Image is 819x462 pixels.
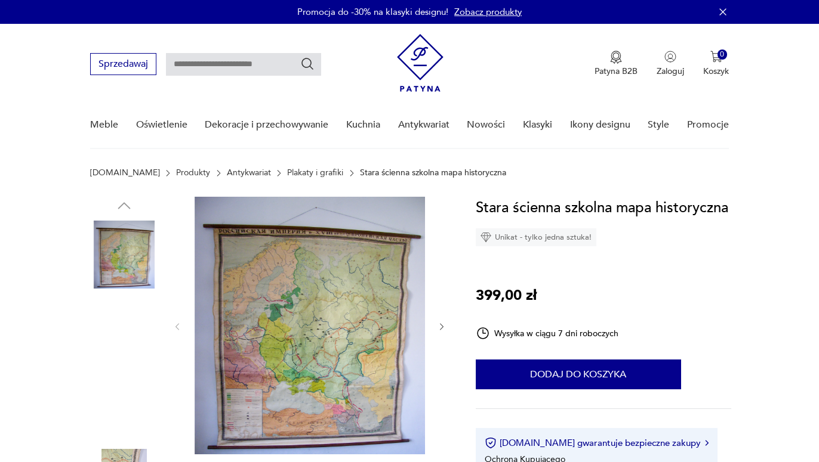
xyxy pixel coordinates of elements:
[467,102,505,148] a: Nowości
[664,51,676,63] img: Ikonka użytkownika
[648,102,669,148] a: Style
[705,440,709,446] img: Ikona strzałki w prawo
[90,102,118,148] a: Meble
[90,61,156,69] a: Sprzedawaj
[300,57,315,71] button: Szukaj
[176,168,210,178] a: Produkty
[454,6,522,18] a: Zobacz produkty
[136,102,187,148] a: Oświetlenie
[481,232,491,243] img: Ikona diamentu
[710,51,722,63] img: Ikona koszyka
[227,168,271,178] a: Antykwariat
[703,51,729,77] button: 0Koszyk
[476,228,596,246] div: Unikat - tylko jedna sztuka!
[610,51,622,64] img: Ikona medalu
[90,373,158,441] img: Zdjęcie produktu Stara ścienna szkolna mapa historyczna
[287,168,343,178] a: Plakaty i grafiki
[297,6,448,18] p: Promocja do -30% na klasyki designu!
[90,221,158,289] img: Zdjęcie produktu Stara ścienna szkolna mapa historyczna
[595,51,638,77] button: Patyna B2B
[476,359,681,389] button: Dodaj do koszyka
[90,297,158,365] img: Zdjęcie produktu Stara ścienna szkolna mapa historyczna
[195,197,425,454] img: Zdjęcie produktu Stara ścienna szkolna mapa historyczna
[485,437,709,449] button: [DOMAIN_NAME] gwarantuje bezpieczne zakupy
[476,326,619,340] div: Wysyłka w ciągu 7 dni roboczych
[476,197,728,219] h1: Stara ścienna szkolna mapa historyczna
[90,168,160,178] a: [DOMAIN_NAME]
[570,102,630,148] a: Ikony designu
[205,102,328,148] a: Dekoracje i przechowywanie
[595,66,638,77] p: Patyna B2B
[476,284,537,307] p: 399,00 zł
[90,53,156,75] button: Sprzedawaj
[703,66,729,77] p: Koszyk
[485,437,497,449] img: Ikona certyfikatu
[398,102,449,148] a: Antykwariat
[718,49,728,60] div: 0
[657,66,684,77] p: Zaloguj
[595,51,638,77] a: Ikona medaluPatyna B2B
[523,102,552,148] a: Klasyki
[397,34,444,92] img: Patyna - sklep z meblami i dekoracjami vintage
[687,102,729,148] a: Promocje
[657,51,684,77] button: Zaloguj
[360,168,506,178] p: Stara ścienna szkolna mapa historyczna
[346,102,380,148] a: Kuchnia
